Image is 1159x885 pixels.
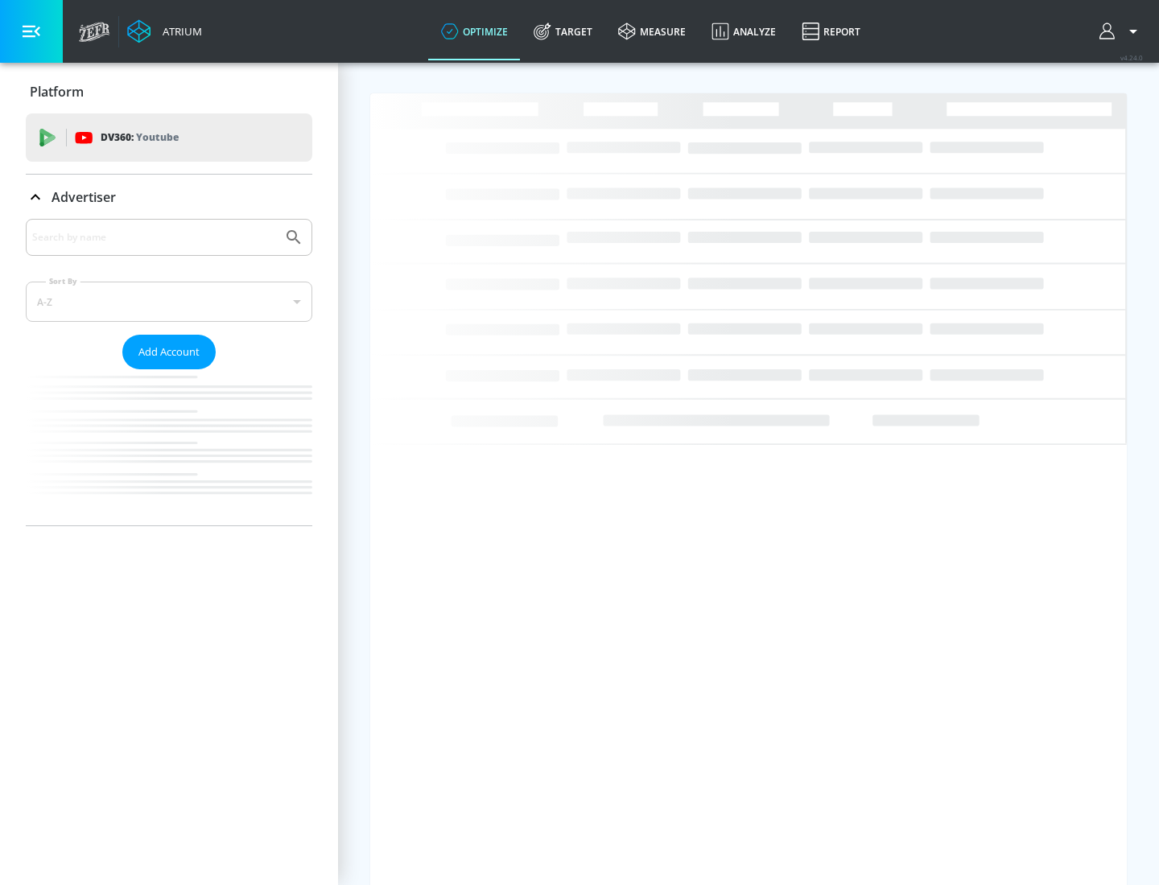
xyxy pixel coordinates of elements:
[789,2,873,60] a: Report
[122,335,216,369] button: Add Account
[32,227,276,248] input: Search by name
[26,282,312,322] div: A-Z
[26,369,312,525] nav: list of Advertiser
[521,2,605,60] a: Target
[136,129,179,146] p: Youtube
[52,188,116,206] p: Advertiser
[26,219,312,525] div: Advertiser
[26,113,312,162] div: DV360: Youtube
[428,2,521,60] a: optimize
[26,69,312,114] div: Platform
[156,24,202,39] div: Atrium
[605,2,699,60] a: measure
[26,175,312,220] div: Advertiser
[138,343,200,361] span: Add Account
[699,2,789,60] a: Analyze
[101,129,179,146] p: DV360:
[46,276,80,286] label: Sort By
[127,19,202,43] a: Atrium
[30,83,84,101] p: Platform
[1120,53,1143,62] span: v 4.24.0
